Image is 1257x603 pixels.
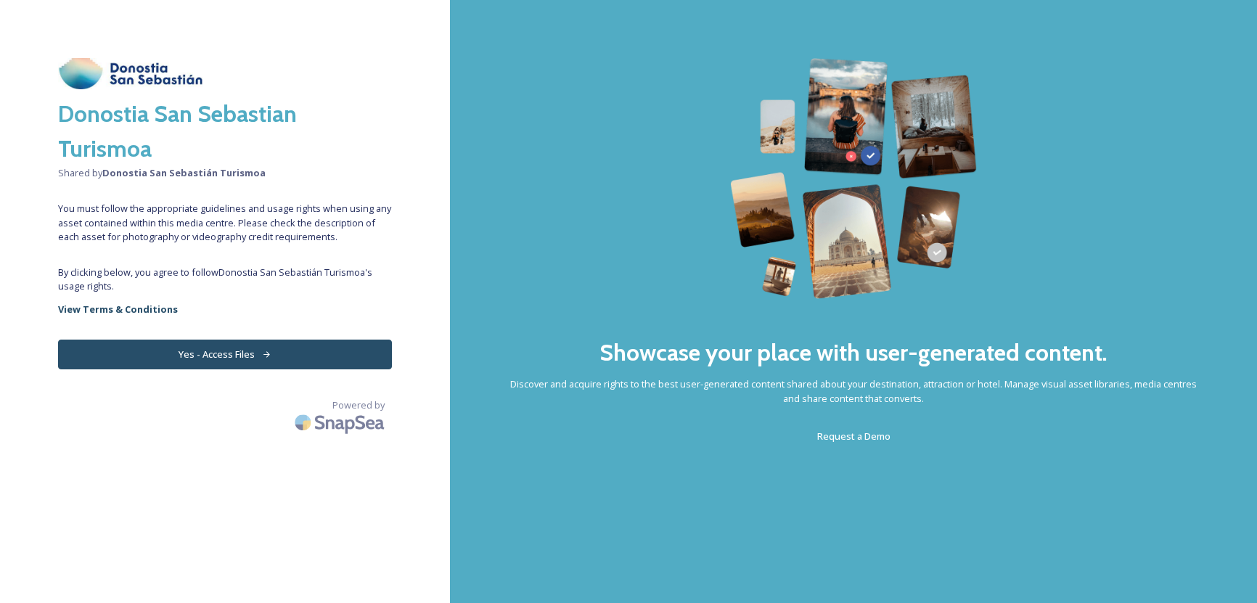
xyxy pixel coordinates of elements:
h2: Showcase your place with user-generated content. [599,335,1107,370]
button: Yes - Access Files [58,340,392,369]
strong: View Terms & Conditions [58,303,178,316]
span: You must follow the appropriate guidelines and usage rights when using any asset contained within... [58,202,392,244]
span: By clicking below, you agree to follow Donostia San Sebastián Turismoa 's usage rights. [58,266,392,293]
h2: Donostia San Sebastian Turismoa [58,97,392,166]
img: SnapSea Logo [290,406,392,440]
img: download.jpeg [58,58,203,89]
span: Request a Demo [817,430,890,443]
span: Discover and acquire rights to the best user-generated content shared about your destination, att... [508,377,1199,405]
span: Shared by [58,166,392,180]
strong: Donostia San Sebastián Turismoa [102,166,266,179]
a: View Terms & Conditions [58,300,392,318]
img: 63b42ca75bacad526042e722_Group%20154-p-800.png [730,58,976,299]
a: Request a Demo [817,427,890,445]
span: Powered by [332,398,385,412]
